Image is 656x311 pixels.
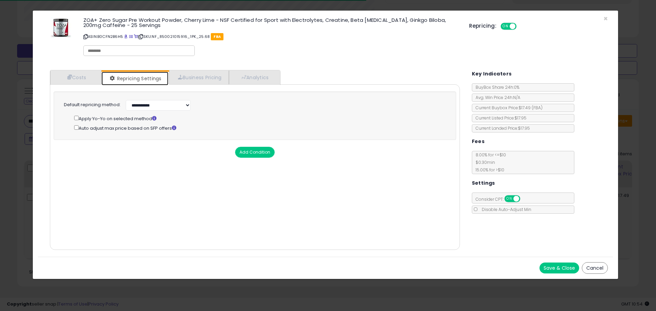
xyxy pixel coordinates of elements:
[519,105,543,111] span: $17.49
[603,14,608,24] span: ×
[472,159,495,165] span: $0.30 min
[235,147,275,158] button: Add Condition
[472,152,506,173] span: 8.00 % for <= $10
[472,115,527,121] span: Current Listed Price: $17.95
[472,196,529,202] span: Consider CPT:
[478,207,531,212] span: Disable Auto-Adjust Min
[101,72,168,85] a: Repricing Settings
[64,102,121,108] label: Default repricing method:
[50,70,101,84] a: Costs
[83,31,459,42] p: ASIN: B0CFN2B6H5 | SKU: NF_850021015916_1PK_25.68
[124,34,128,39] a: BuyBox page
[472,167,504,173] span: 15.00 % for > $10
[74,124,445,132] div: Auto adjust max price based on SFP offers
[501,24,510,29] span: ON
[83,17,459,28] h3: ZOA+ Zero Sugar Pre Workout Powder, Cherry Lime - NSF Certified for Sport with Electrolytes, Crea...
[472,179,495,187] h5: Settings
[134,34,138,39] a: Your listing only
[472,125,530,131] span: Current Landed Price: $17.95
[211,33,223,40] span: FBA
[472,95,520,100] span: Avg. Win Price 24h: N/A
[469,23,496,29] h5: Repricing:
[51,17,71,38] img: 51ZFa6sp6YL._SL60_.jpg
[472,137,485,146] h5: Fees
[532,105,543,111] span: ( FBA )
[516,24,527,29] span: OFF
[229,70,279,84] a: Analytics
[169,70,229,84] a: Business Pricing
[519,196,530,202] span: OFF
[582,262,608,274] button: Cancel
[74,114,445,122] div: Apply Yo-Yo on selected method
[472,105,543,111] span: Current Buybox Price:
[505,196,514,202] span: ON
[539,263,579,273] button: Save & Close
[472,84,519,90] span: BuyBox Share 24h: 0%
[129,34,133,39] a: All offer listings
[472,70,512,78] h5: Key Indicators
